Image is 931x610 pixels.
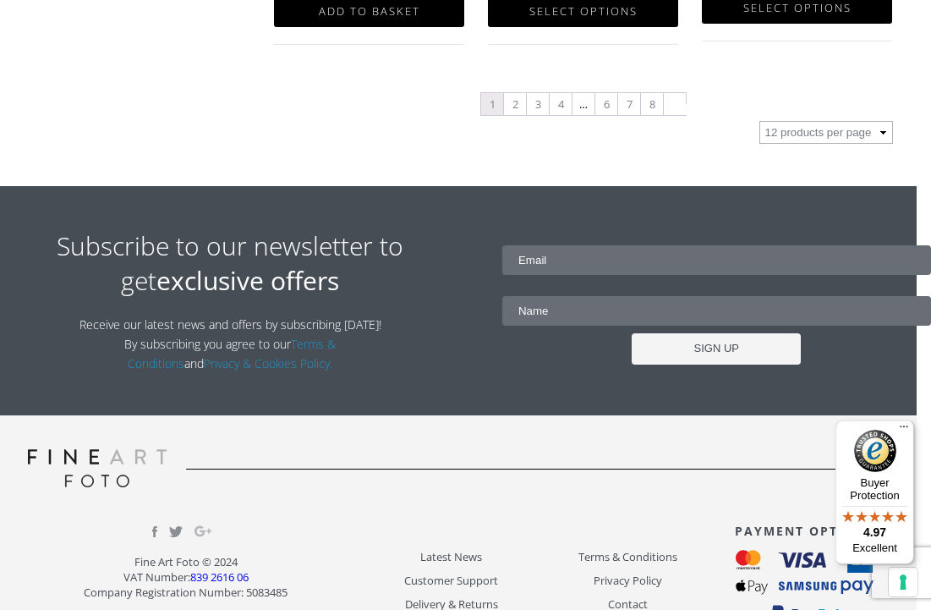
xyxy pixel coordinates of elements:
button: Trusted Shops TrustmarkBuyer Protection4.97Excellent [835,420,914,564]
button: Your consent preferences for tracking technologies [889,568,917,596]
span: … [572,93,594,115]
a: Latest News [363,547,539,567]
h2: Subscribe to our newsletter to get [9,228,452,298]
a: Page 6 [595,93,617,115]
a: Privacy & Cookies Policy. [204,355,332,371]
a: Page 4 [550,93,572,115]
p: Fine Art Foto © 2024 VAT Number: Company Registration Number: 5083485 [9,554,363,600]
p: Excellent [835,541,914,555]
a: Privacy Policy [539,571,716,591]
a: Customer Support [363,571,539,591]
p: Buyer Protection [835,476,914,502]
a: Page 7 [618,93,640,115]
a: 839 2616 06 [190,569,249,585]
img: Trusted Shops Trustmark [854,430,896,472]
a: Page 3 [527,93,549,115]
span: 4.97 [863,525,886,539]
input: SIGN UP [632,333,801,365]
p: Receive our latest news and offers by subscribing [DATE]! By subscribing you agree to our and [74,315,386,373]
nav: Product Pagination [274,91,893,121]
a: Page 2 [504,93,526,115]
img: facebook.svg [152,526,157,537]
strong: exclusive offers [156,263,339,298]
a: Page 8 [641,93,663,115]
img: Google_Plus.svg [194,523,211,540]
button: Menu [894,420,914,441]
a: Terms & Conditions [539,547,716,567]
img: logo-grey.svg [28,449,167,487]
h3: PAYMENT OPTIONS [716,523,893,539]
span: Page 1 [481,93,503,115]
input: Name [502,296,931,326]
img: twitter.svg [169,526,183,537]
input: Email [502,245,931,275]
